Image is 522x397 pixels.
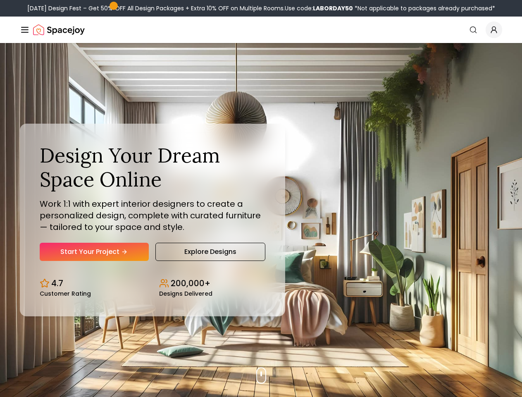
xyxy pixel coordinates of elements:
small: Customer Rating [40,291,91,297]
h1: Design Your Dream Space Online [40,143,265,191]
p: 4.7 [51,277,63,289]
a: Start Your Project [40,243,149,261]
p: 200,000+ [171,277,210,289]
div: [DATE] Design Fest – Get 50% OFF All Design Packages + Extra 10% OFF on Multiple Rooms. [27,4,495,12]
b: LABORDAY50 [313,4,353,12]
span: *Not applicable to packages already purchased* [353,4,495,12]
nav: Global [20,17,502,43]
p: Work 1:1 with expert interior designers to create a personalized design, complete with curated fu... [40,198,265,233]
a: Spacejoy [33,22,85,38]
small: Designs Delivered [159,291,212,297]
span: Use code: [285,4,353,12]
div: Design stats [40,271,265,297]
img: Spacejoy Logo [33,22,85,38]
a: Explore Designs [155,243,265,261]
